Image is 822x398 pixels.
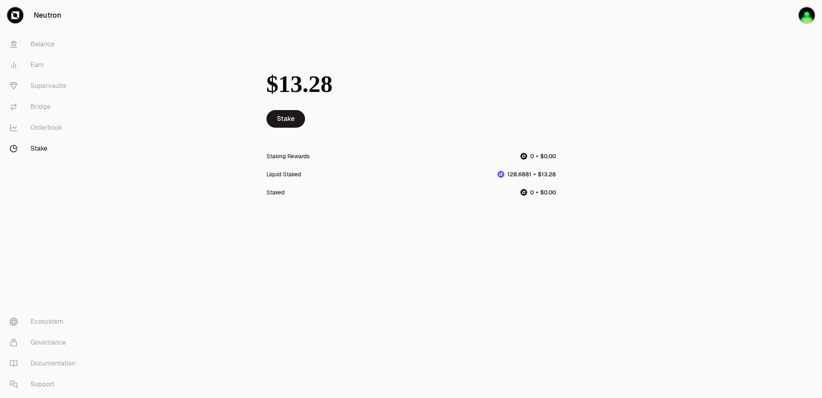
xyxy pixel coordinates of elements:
[521,153,527,159] img: NTRN Logo
[498,171,504,178] img: dNTRN Logo
[3,311,87,332] a: Ecosystem
[3,353,87,374] a: Documentation
[3,34,87,55] a: Balance
[521,189,527,196] img: NTRN Logo
[799,7,815,23] img: Keplr KL Ledger
[267,170,301,178] div: Liquid Staked
[267,110,305,128] a: Stake
[3,55,87,76] a: Earn
[3,138,87,159] a: Stake
[3,332,87,353] a: Governance
[3,76,87,96] a: Supervaults
[3,117,87,138] a: Orderbook
[3,96,87,117] a: Bridge
[267,152,309,160] div: Staking Rewards
[267,188,285,196] div: Staked
[3,374,87,395] a: Support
